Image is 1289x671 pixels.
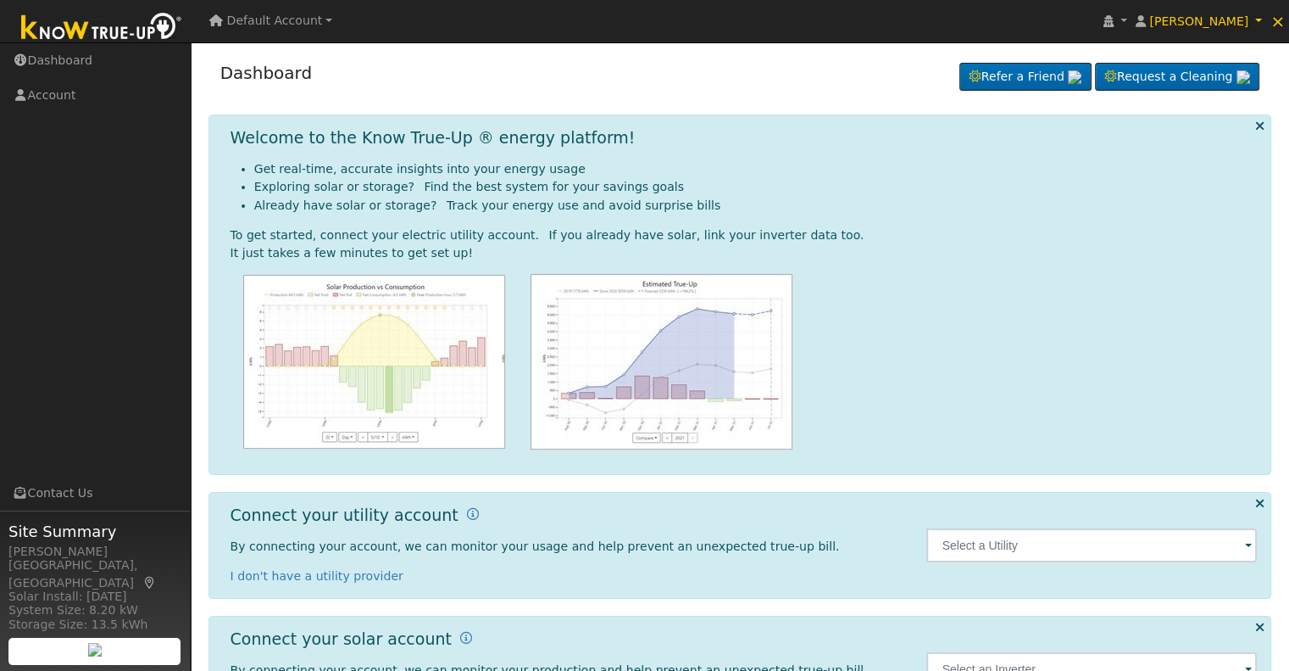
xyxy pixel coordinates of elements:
[926,528,1257,562] input: Select a Utility
[231,629,452,649] h1: Connect your solar account
[8,556,181,592] div: [GEOGRAPHIC_DATA], [GEOGRAPHIC_DATA]
[8,588,181,606] div: Solar Install: [DATE]
[231,506,458,525] h1: Connect your utility account
[1068,70,1081,84] img: retrieve
[254,197,1258,215] li: Already have solar or storage? Track your energy use and avoid surprise bills
[1270,11,1285,31] span: ×
[8,543,181,561] div: [PERSON_NAME]
[231,244,1258,262] div: It just takes a few minutes to get set up!
[254,178,1258,196] li: Exploring solar or storage? Find the best system for your savings goals
[254,160,1258,178] li: Get real-time, accurate insights into your energy usage
[231,226,1258,244] div: To get started, connect your electric utility account. If you already have solar, link your inver...
[8,520,181,543] span: Site Summary
[231,128,636,148] h1: Welcome to the Know True-Up ® energy platform!
[88,643,102,657] img: retrieve
[8,601,181,619] div: System Size: 8.20 kW
[231,540,840,553] span: By connecting your account, we can monitor your usage and help prevent an unexpected true-up bill.
[13,9,191,48] img: Know True-Up
[1149,14,1248,28] span: [PERSON_NAME]
[231,569,403,583] a: I don't have a utility provider
[1095,63,1259,92] a: Request a Cleaning
[8,616,181,634] div: Storage Size: 13.5 kWh
[959,63,1092,92] a: Refer a Friend
[227,14,323,27] span: Default Account
[1236,70,1250,84] img: retrieve
[142,576,158,590] a: Map
[220,63,313,83] a: Dashboard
